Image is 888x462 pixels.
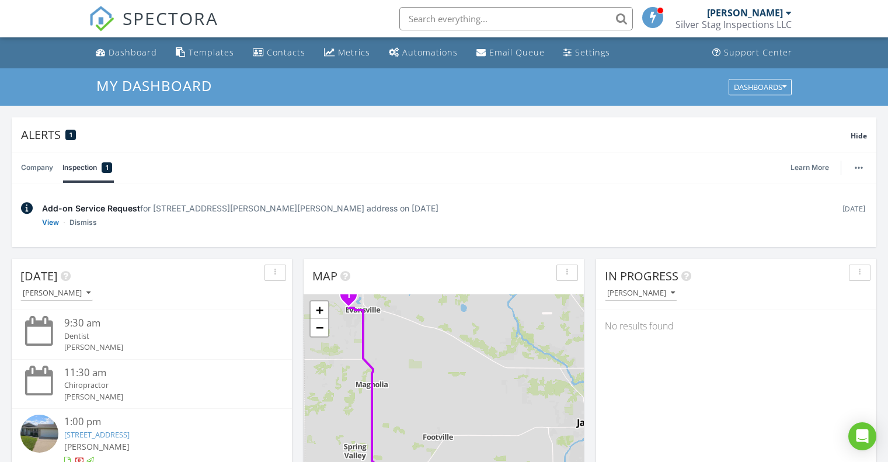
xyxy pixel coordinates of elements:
a: Templates [171,42,239,64]
div: 11:30 am [64,366,262,380]
a: Contacts [248,42,310,64]
div: [PERSON_NAME] [607,289,675,297]
a: Metrics [319,42,375,64]
a: Learn More [791,162,836,173]
button: Dashboards [729,79,792,95]
button: [PERSON_NAME] [605,286,677,301]
a: Settings [559,42,615,64]
img: info-2c025b9f2229fc06645a.svg [21,202,33,214]
div: Dashboard [109,47,157,58]
img: 9365312%2Fcover_photos%2FjxwXezuYInwppLPHFni2%2Fsmall.jpg [20,415,58,453]
div: Alerts [21,127,851,143]
img: The Best Home Inspection Software - Spectora [89,6,114,32]
div: for [STREET_ADDRESS][PERSON_NAME][PERSON_NAME] address on [DATE] [42,202,831,214]
div: Dentist [64,331,262,342]
span: Hide [851,131,867,141]
a: Inspection [62,152,112,183]
div: 9:30 am [64,316,262,331]
a: Company [21,152,53,183]
div: Support Center [724,47,792,58]
span: In Progress [605,268,678,284]
div: Silver Stag Inspections LLC [675,19,792,30]
span: My Dashboard [96,76,212,95]
a: Automations (Basic) [384,42,462,64]
span: Add-on Service Request [42,203,140,213]
div: Dashboards [734,83,786,91]
div: [PERSON_NAME] [64,391,262,402]
span: 1 [69,131,72,139]
a: Zoom in [311,301,328,319]
a: Dashboard [91,42,162,64]
div: [PERSON_NAME] [64,342,262,353]
button: [PERSON_NAME] [20,286,93,301]
div: Email Queue [489,47,545,58]
span: SPECTORA [123,6,218,30]
div: Contacts [267,47,305,58]
a: SPECTORA [89,16,218,40]
div: Chiropractor [64,380,262,391]
a: Support Center [708,42,797,64]
div: Metrics [338,47,370,58]
a: View [42,217,59,228]
div: [DATE] [841,202,867,228]
div: [PERSON_NAME] [23,289,90,297]
div: 585 Garfield Ave, Evansville, WI 53536 [349,294,356,301]
img: ellipsis-632cfdd7c38ec3a7d453.svg [855,166,863,169]
i: 1 [346,291,351,300]
input: Search everything... [399,7,633,30]
div: Automations [402,47,458,58]
span: [PERSON_NAME] [64,441,130,452]
div: No results found [596,310,876,342]
div: 1:00 pm [64,415,262,429]
a: Zoom out [311,319,328,336]
span: 1 [106,162,109,173]
div: Templates [189,47,234,58]
div: [PERSON_NAME] [707,7,783,19]
span: [DATE] [20,268,58,284]
a: Email Queue [472,42,549,64]
a: [STREET_ADDRESS] [64,429,130,440]
span: Map [312,268,337,284]
div: Open Intercom Messenger [848,422,876,450]
div: Settings [575,47,610,58]
a: Dismiss [69,217,97,228]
